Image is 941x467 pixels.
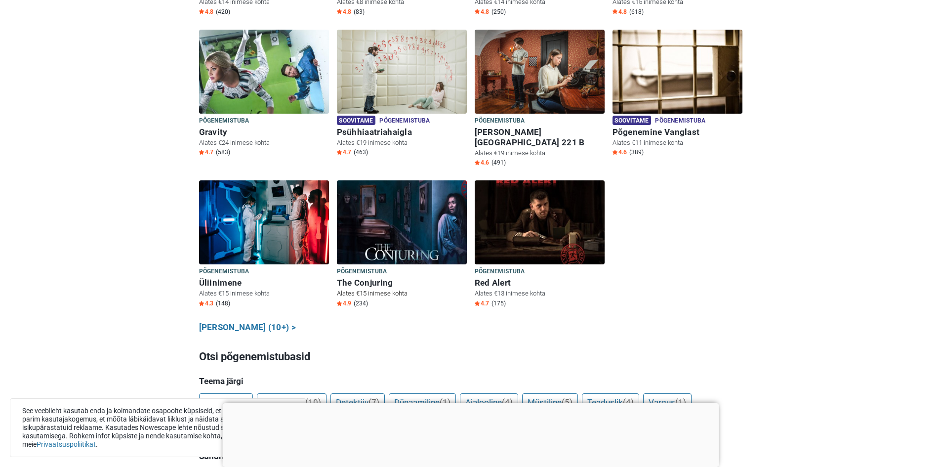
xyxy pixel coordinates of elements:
[216,148,230,156] span: (583)
[475,180,605,309] a: Red Alert Põgenemistuba Red Alert Alates €13 inimese kohta Star4.7 (175)
[330,393,385,412] a: Detektiiv(7)
[216,8,230,16] span: (420)
[37,440,96,448] a: Privaatsuspoliitikat
[522,393,578,412] a: Müstiline(5)
[613,30,742,114] img: Põgenemine Vanglast
[354,8,365,16] span: (83)
[199,301,204,306] img: Star
[337,180,467,264] img: The Conjuring
[199,289,329,298] p: Alates €15 inimese kohta
[199,8,213,16] span: 4.8
[475,8,489,16] span: 4.8
[613,8,627,16] span: 4.8
[199,30,329,114] img: Gravity
[475,160,480,165] img: Star
[675,397,686,407] span: (1)
[354,148,368,156] span: (463)
[623,397,634,407] span: (4)
[613,150,617,155] img: Star
[475,116,525,127] span: Põgenemistuba
[491,299,506,307] span: (175)
[491,159,506,167] span: (491)
[354,299,368,307] span: (234)
[199,180,329,264] img: Üliinimene
[337,301,342,306] img: Star
[368,397,379,407] span: (7)
[562,397,573,407] span: (5)
[337,9,342,14] img: Star
[337,266,387,277] span: Põgenemistuba
[337,127,467,137] h6: Psühhiaatriahaigla
[643,393,692,412] a: Vargus(1)
[199,393,253,412] a: Naljakas(2)
[475,159,489,167] span: 4.6
[460,393,518,412] a: Ajalooline(4)
[613,116,652,125] span: Soovitame
[475,180,605,264] img: Red Alert
[475,301,480,306] img: Star
[199,138,329,147] p: Alates €24 inimese kohta
[337,116,376,125] span: Soovitame
[379,116,430,127] span: Põgenemistuba
[337,30,467,159] a: Psühhiaatriahaigla Soovitame Põgenemistuba Psühhiaatriahaigla Alates €19 inimese kohta Star4.7 (463)
[237,397,247,407] span: (2)
[199,278,329,288] h6: Üliinimene
[337,138,467,147] p: Alates €19 inimese kohta
[199,299,213,307] span: 4.3
[199,321,296,334] a: [PERSON_NAME] (10+) >
[475,289,605,298] p: Alates €13 inimese kohta
[216,299,230,307] span: (148)
[199,116,249,127] span: Põgenemistuba
[257,393,327,412] a: Ebatavaline(10)
[337,8,351,16] span: 4.8
[491,8,506,16] span: (250)
[199,148,213,156] span: 4.7
[475,30,605,114] img: Baker Street 221 B
[475,149,605,158] p: Alates €19 inimese kohta
[305,397,321,407] span: (10)
[475,30,605,169] a: Baker Street 221 B Põgenemistuba [PERSON_NAME][GEOGRAPHIC_DATA] 221 B Alates €19 inimese kohta St...
[337,180,467,309] a: The Conjuring Põgenemistuba The Conjuring Alates €15 inimese kohta Star4.9 (234)
[582,393,639,412] a: Teaduslik(4)
[337,148,351,156] span: 4.7
[475,127,605,148] h6: [PERSON_NAME][GEOGRAPHIC_DATA] 221 B
[199,127,329,137] h6: Gravity
[199,9,204,14] img: Star
[613,30,742,159] a: Põgenemine Vanglast Soovitame Põgenemistuba Põgenemine Vanglast Alates €11 inimese kohta Star4.6 ...
[199,150,204,155] img: Star
[389,393,456,412] a: Dünaamiline(1)
[502,397,513,407] span: (4)
[199,180,329,309] a: Üliinimene Põgenemistuba Üliinimene Alates €15 inimese kohta Star4.3 (148)
[199,266,249,277] span: Põgenemistuba
[613,9,617,14] img: Star
[475,9,480,14] img: Star
[613,138,742,147] p: Alates €11 inimese kohta
[337,150,342,155] img: Star
[613,148,627,156] span: 4.6
[629,8,644,16] span: (618)
[475,266,525,277] span: Põgenemistuba
[337,299,351,307] span: 4.9
[10,398,306,457] div: See veebileht kasutab enda ja kolmandate osapoolte küpsiseid, et tuua sinuni parim kasutajakogemu...
[613,127,742,137] h6: Põgenemine Vanglast
[337,289,467,298] p: Alates €15 inimese kohta
[199,30,329,159] a: Gravity Põgenemistuba Gravity Alates €24 inimese kohta Star4.7 (583)
[475,278,605,288] h6: Red Alert
[199,349,742,365] h3: Otsi põgenemistubasid
[440,397,450,407] span: (1)
[199,376,742,386] h5: Teema järgi
[655,116,705,127] span: Põgenemistuba
[475,299,489,307] span: 4.7
[629,148,644,156] span: (389)
[337,278,467,288] h6: The Conjuring
[222,403,719,465] iframe: Advertisement
[337,30,467,114] img: Psühhiaatriahaigla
